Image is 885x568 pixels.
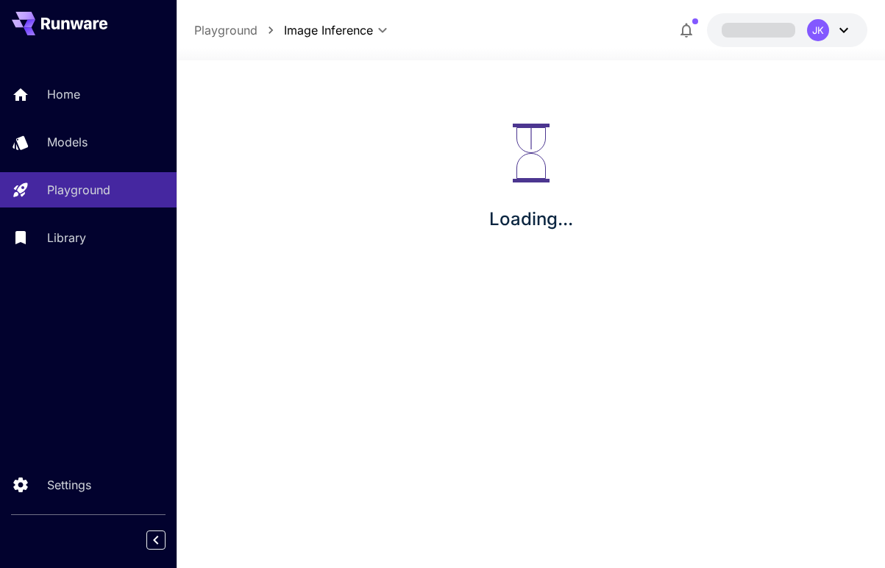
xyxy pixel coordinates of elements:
[47,229,86,246] p: Library
[146,530,166,550] button: Collapse sidebar
[194,21,257,39] a: Playground
[707,13,867,47] button: JK
[47,181,110,199] p: Playground
[284,21,373,39] span: Image Inference
[47,133,88,151] p: Models
[47,85,80,103] p: Home
[807,19,829,41] div: JK
[194,21,284,39] nav: breadcrumb
[157,527,177,553] div: Collapse sidebar
[489,206,573,232] p: Loading...
[47,476,91,494] p: Settings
